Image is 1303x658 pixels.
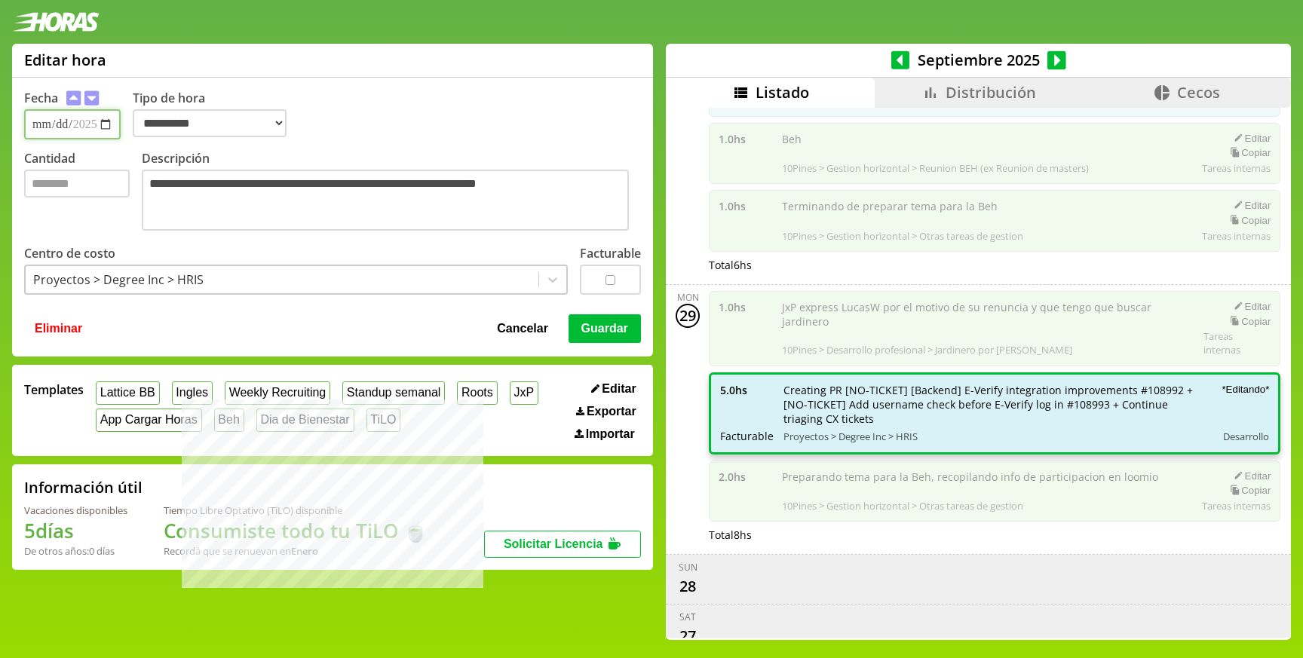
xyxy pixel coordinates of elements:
label: Fecha [24,90,58,106]
h2: Información útil [24,477,143,497]
div: De otros años: 0 días [24,544,127,558]
div: scrollable content [666,108,1291,638]
button: Beh [214,409,244,432]
span: Exportar [587,405,636,418]
div: Sat [679,611,696,623]
span: Septiembre 2025 [909,50,1047,70]
span: Importar [586,427,635,441]
label: Centro de costo [24,245,115,262]
button: Exportar [572,404,641,419]
div: Total 6 hs [709,258,1280,272]
div: Total 8 hs [709,528,1280,542]
label: Tipo de hora [133,90,299,139]
div: Proyectos > Degree Inc > HRIS [33,271,204,288]
h1: Editar hora [24,50,106,70]
span: Cecos [1177,82,1220,103]
h1: 5 días [24,517,127,544]
button: Ingles [172,381,213,405]
label: Cantidad [24,150,142,234]
button: Editar [587,381,641,396]
div: 27 [676,623,700,647]
label: Descripción [142,150,641,234]
span: Solicitar Licencia [504,537,603,550]
div: Recordá que se renuevan en [164,544,428,558]
label: Facturable [580,245,641,262]
div: Tiempo Libre Optativo (TiLO) disponible [164,503,428,517]
span: Editar [602,382,636,396]
input: Cantidad [24,170,130,197]
div: Sun [679,561,697,574]
button: Weekly Recruiting [225,381,330,405]
span: Templates [24,381,84,398]
button: App Cargar Horas [96,409,202,432]
textarea: Descripción [142,170,629,231]
button: Guardar [569,314,641,343]
h1: Consumiste todo tu TiLO 🍵 [164,517,428,544]
span: Listado [756,82,809,103]
button: Dia de Bienestar [256,409,354,432]
span: Distribución [946,82,1036,103]
img: logotipo [12,12,100,32]
button: Lattice BB [96,381,160,405]
b: Enero [291,544,318,558]
button: Roots [457,381,497,405]
div: 28 [676,574,700,598]
button: Eliminar [30,314,87,343]
button: TiLO [366,409,401,432]
button: Standup semanal [342,381,445,405]
div: Vacaciones disponibles [24,503,127,517]
button: JxP [510,381,538,405]
div: 29 [676,304,700,328]
select: Tipo de hora [133,109,287,137]
div: Mon [677,291,699,304]
button: Solicitar Licencia [484,531,641,558]
button: Cancelar [492,314,553,343]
